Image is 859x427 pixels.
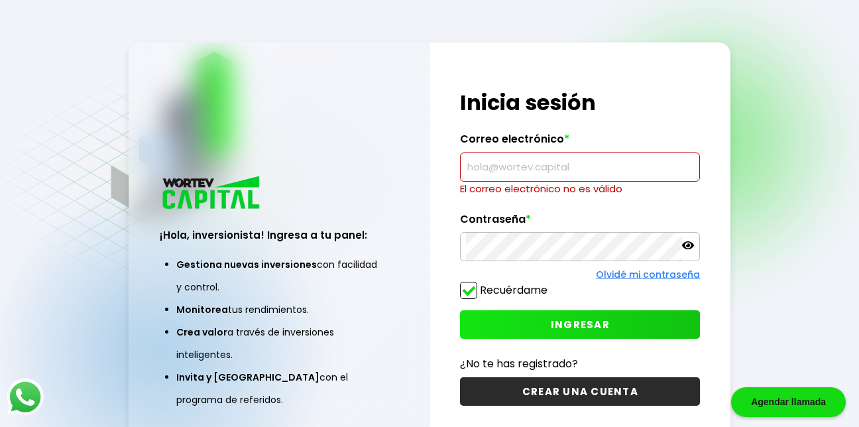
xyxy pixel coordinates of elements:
[160,174,264,213] img: logo_wortev_capital
[596,268,700,281] a: Olvidé mi contraseña
[176,253,383,298] li: con facilidad y control.
[176,303,228,316] span: Monitorea
[460,87,700,119] h1: Inicia sesión
[460,133,700,152] label: Correo electrónico
[176,366,383,411] li: con el programa de referidos.
[176,321,383,366] li: a través de inversiones inteligentes.
[460,310,700,339] button: INGRESAR
[176,298,383,321] li: tus rendimientos.
[176,258,317,271] span: Gestiona nuevas inversiones
[460,182,700,196] p: El correo electrónico no es válido
[466,153,694,181] input: hola@wortev.capital
[460,355,700,406] a: ¿No te has registrado?CREAR UNA CUENTA
[480,282,547,298] label: Recuérdame
[7,379,44,416] img: logos_whatsapp-icon.242b2217.svg
[160,227,400,243] h3: ¡Hola, inversionista! Ingresa a tu panel:
[176,371,319,384] span: Invita y [GEOGRAPHIC_DATA]
[460,213,700,233] label: Contraseña
[176,326,227,339] span: Crea valor
[460,355,700,372] p: ¿No te has registrado?
[551,318,610,332] span: INGRESAR
[731,387,846,417] div: Agendar llamada
[460,377,700,406] button: CREAR UNA CUENTA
